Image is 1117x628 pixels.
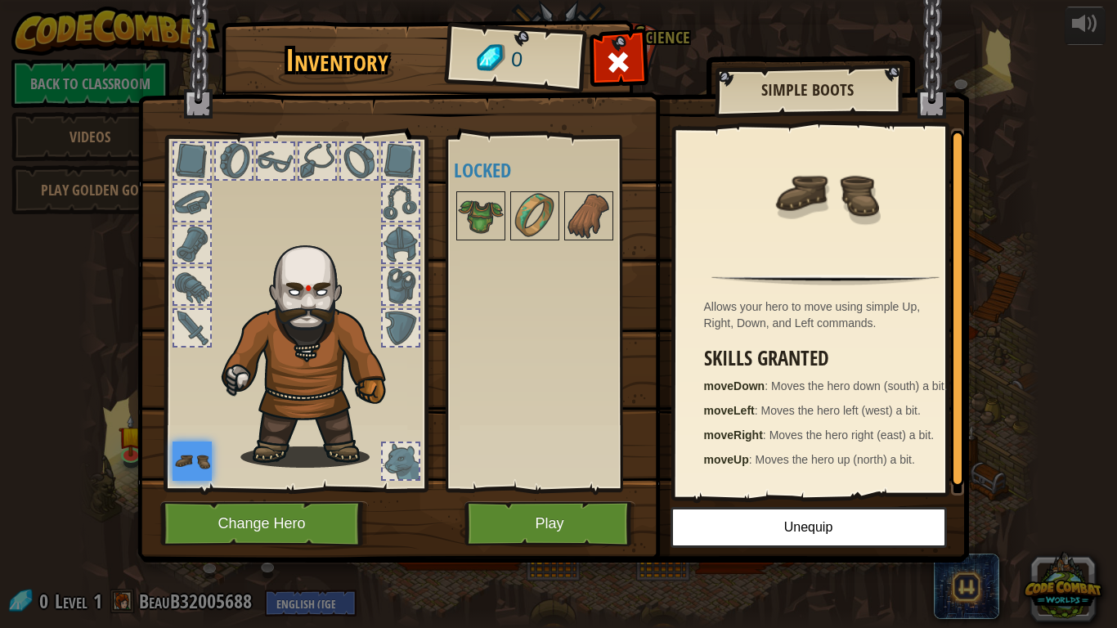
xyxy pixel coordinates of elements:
[671,507,947,548] button: Unequip
[704,379,765,392] strong: moveDown
[763,428,769,442] span: :
[771,379,948,392] span: Moves the hero down (south) a bit.
[454,159,659,181] h4: Locked
[711,275,939,285] img: hr.png
[173,442,212,481] img: portrait.png
[704,348,956,370] h3: Skills Granted
[704,404,755,417] strong: moveLeft
[233,43,442,78] h1: Inventory
[509,45,523,75] span: 0
[749,453,756,466] span: :
[566,193,612,239] img: portrait.png
[756,453,915,466] span: Moves the hero up (north) a bit.
[765,379,771,392] span: :
[773,141,879,247] img: portrait.png
[731,81,885,99] h2: Simple Boots
[761,404,921,417] span: Moves the hero left (west) a bit.
[458,193,504,239] img: portrait.png
[512,193,558,239] img: portrait.png
[704,453,749,466] strong: moveUp
[213,230,414,468] img: goliath_hair.png
[769,428,935,442] span: Moves the hero right (east) a bit.
[704,428,763,442] strong: moveRight
[755,404,761,417] span: :
[704,298,956,331] div: Allows your hero to move using simple Up, Right, Down, and Left commands.
[160,501,368,546] button: Change Hero
[464,501,635,546] button: Play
